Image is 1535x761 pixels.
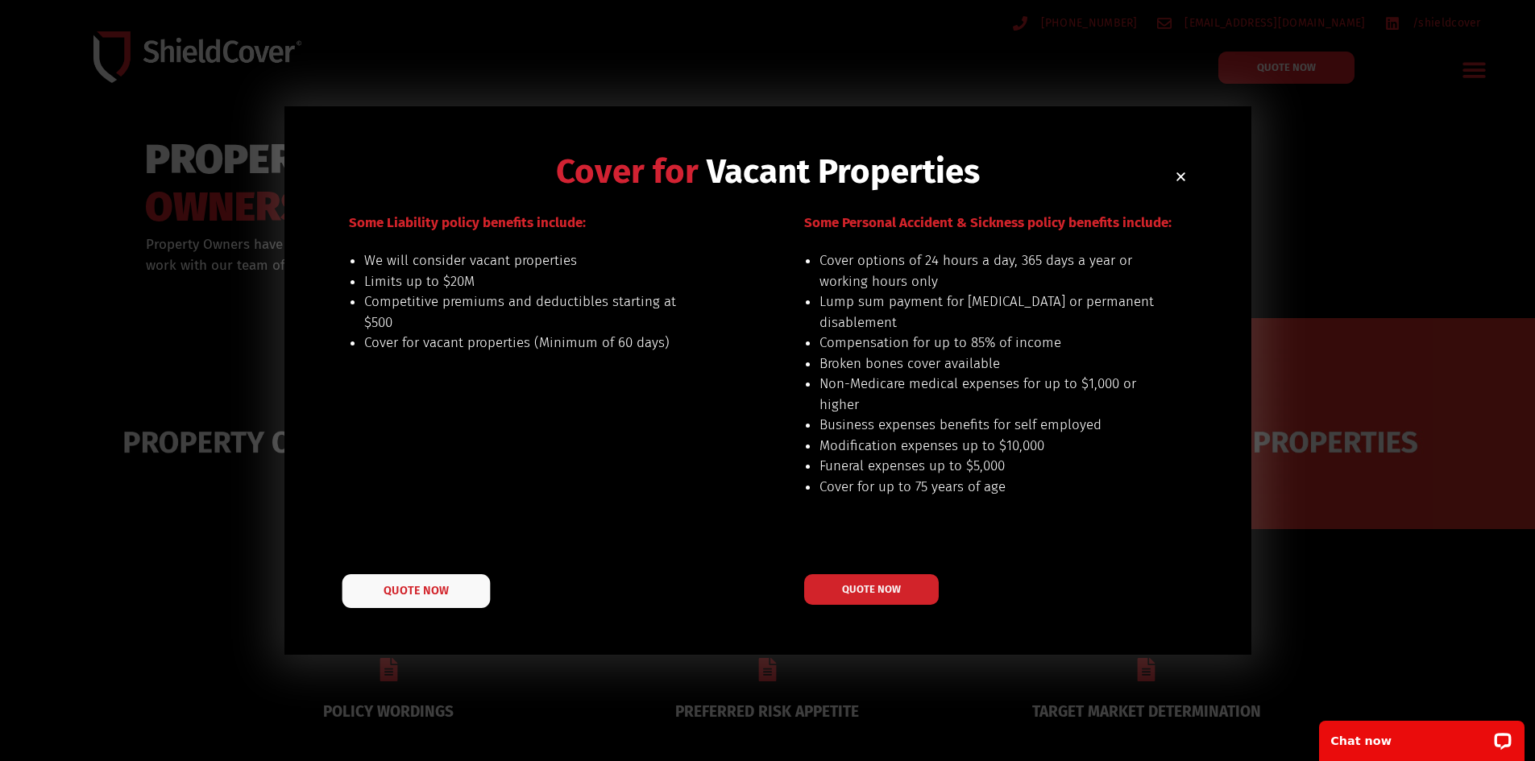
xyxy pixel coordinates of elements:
[364,333,700,354] li: Cover for vacant properties (Minimum of 60 days)
[819,250,1155,292] li: Cover options of 24 hours a day, 365 days a year or working hours only
[819,415,1155,436] li: Business expenses benefits for self employed
[1309,710,1535,761] iframe: LiveChat chat widget
[1175,171,1187,183] a: Close
[842,584,901,594] span: QUOTE NOW
[819,292,1155,333] li: Lump sum payment for [MEDICAL_DATA] or permanent disablement
[707,151,980,192] span: Vacant Properties
[819,333,1155,354] li: Compensation for up to 85% of income
[819,354,1155,374] li: Broken bones cover available
[364,292,700,333] li: Competitive premiums and deductibles starting at $500
[384,585,448,596] span: QUOTE NOW
[819,436,1155,457] li: Modification expenses up to $10,000
[349,214,586,231] span: Some Liability policy benefits include:
[819,477,1155,498] li: Cover for up to 75 years of age
[804,214,1172,231] span: Some Personal Accident & Sickness policy benefits include:
[556,151,699,192] span: Cover for
[804,574,939,605] a: QUOTE NOW
[364,250,700,271] li: We will consider vacant properties
[364,271,700,292] li: Limits up to $20M
[819,374,1155,415] li: Non-Medicare medical expenses for up to $1,000 or higher
[342,574,490,608] a: QUOTE NOW
[819,456,1155,477] li: Funeral expenses up to $5,000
